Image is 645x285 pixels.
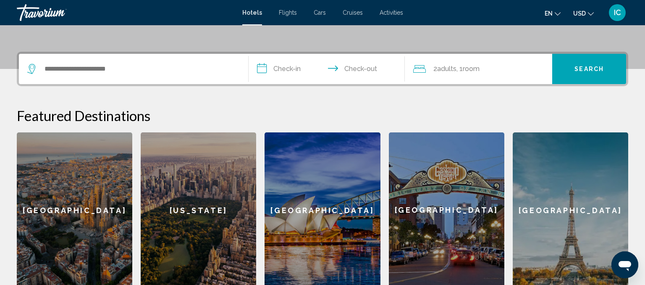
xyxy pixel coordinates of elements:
[463,65,480,73] span: Room
[456,63,480,75] span: , 1
[611,251,638,278] iframe: Bouton de lancement de la fenêtre de messagerie
[545,10,553,17] span: en
[573,10,586,17] span: USD
[545,7,561,19] button: Change language
[614,8,621,17] span: IC
[17,107,628,124] h2: Featured Destinations
[242,9,262,16] a: Hotels
[17,4,234,21] a: Travorium
[552,54,626,84] button: Search
[606,4,628,21] button: User Menu
[574,66,604,73] span: Search
[380,9,403,16] a: Activities
[19,54,626,84] div: Search widget
[433,63,456,75] span: 2
[314,9,326,16] a: Cars
[573,7,594,19] button: Change currency
[437,65,456,73] span: Adults
[279,9,297,16] a: Flights
[249,54,405,84] button: Check in and out dates
[405,54,553,84] button: Travelers: 2 adults, 0 children
[343,9,363,16] a: Cruises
